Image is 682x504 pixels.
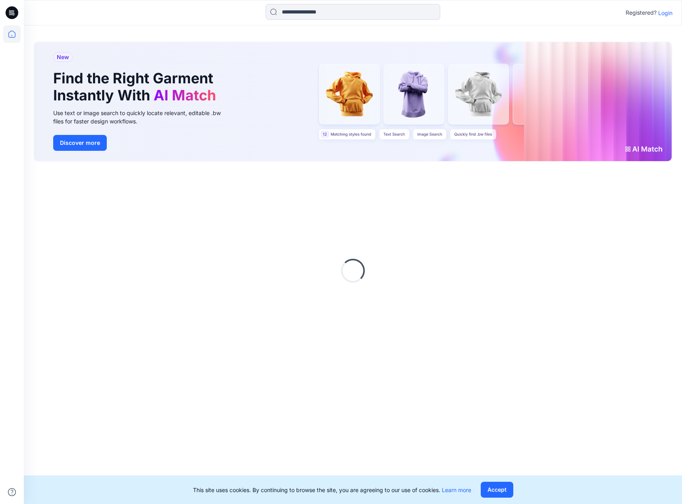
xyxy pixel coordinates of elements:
[481,482,513,498] button: Accept
[154,87,216,104] span: AI Match
[57,52,69,62] span: New
[658,9,672,17] p: Login
[53,109,232,125] div: Use text or image search to quickly locate relevant, editable .bw files for faster design workflows.
[53,135,107,151] button: Discover more
[193,486,471,494] p: This site uses cookies. By continuing to browse the site, you are agreeing to our use of cookies.
[626,8,657,17] p: Registered?
[442,487,471,493] a: Learn more
[53,70,220,104] h1: Find the Right Garment Instantly With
